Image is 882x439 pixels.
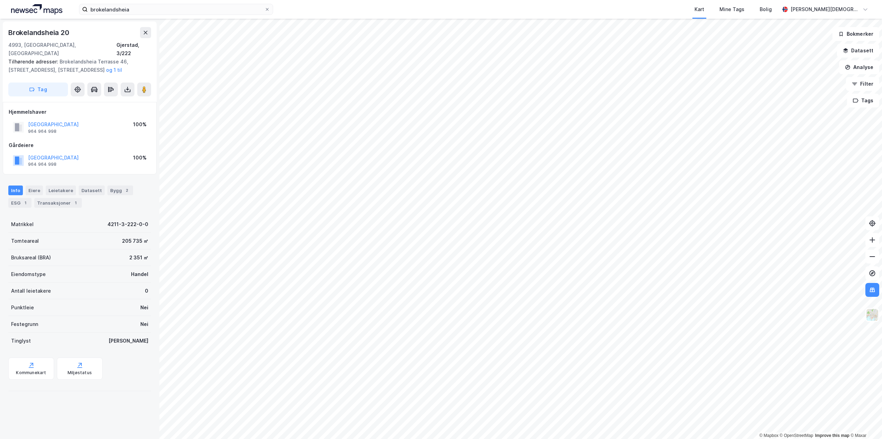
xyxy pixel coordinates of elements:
span: Tilhørende adresser: [8,59,60,64]
img: Z [866,308,879,321]
div: ESG [8,198,32,208]
div: Brokelandsheia 20 [8,27,71,38]
div: 4211-3-222-0-0 [107,220,148,229]
div: Info [8,186,23,195]
div: Miljøstatus [68,370,92,376]
div: 100% [133,154,147,162]
a: Mapbox [759,433,778,438]
button: Analyse [839,60,879,74]
div: Bolig [760,5,772,14]
div: Punktleie [11,303,34,312]
div: 2 351 ㎡ [129,253,148,262]
div: 100% [133,120,147,129]
div: Bygg [107,186,133,195]
div: Bruksareal (BRA) [11,253,51,262]
div: Antall leietakere [11,287,51,295]
div: 0 [145,287,148,295]
div: 964 964 998 [28,129,56,134]
div: 1 [72,199,79,206]
input: Søk på adresse, matrikkel, gårdeiere, leietakere eller personer [88,4,264,15]
div: Eiere [26,186,43,195]
div: Transaksjoner [34,198,82,208]
div: Hjemmelshaver [9,108,151,116]
div: Gårdeiere [9,141,151,149]
div: Tinglyst [11,337,31,345]
div: Kontrollprogram for chat [847,406,882,439]
div: Kommunekart [16,370,46,376]
a: OpenStreetMap [780,433,813,438]
div: [PERSON_NAME][DEMOGRAPHIC_DATA] [791,5,860,14]
div: Tomteareal [11,237,39,245]
div: 964 964 998 [28,162,56,167]
div: Eiendomstype [11,270,46,278]
button: Tag [8,83,68,96]
iframe: Chat Widget [847,406,882,439]
div: 2 [123,187,130,194]
button: Datasett [837,44,879,58]
div: Festegrunn [11,320,38,328]
div: 1 [22,199,29,206]
div: Mine Tags [719,5,744,14]
div: Gjerstad, 3/222 [116,41,151,58]
div: [PERSON_NAME] [108,337,148,345]
div: 4993, [GEOGRAPHIC_DATA], [GEOGRAPHIC_DATA] [8,41,116,58]
div: Nei [140,320,148,328]
div: 205 735 ㎡ [122,237,148,245]
div: Brokelandsheia Terrasse 46, [STREET_ADDRESS], [STREET_ADDRESS] [8,58,146,74]
div: Kart [695,5,704,14]
a: Improve this map [815,433,849,438]
button: Filter [846,77,879,91]
img: logo.a4113a55bc3d86da70a041830d287a7e.svg [11,4,62,15]
div: Datasett [79,186,105,195]
button: Tags [847,94,879,107]
div: Leietakere [46,186,76,195]
div: Handel [131,270,148,278]
div: Matrikkel [11,220,34,229]
div: Nei [140,303,148,312]
button: Bokmerker [832,27,879,41]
